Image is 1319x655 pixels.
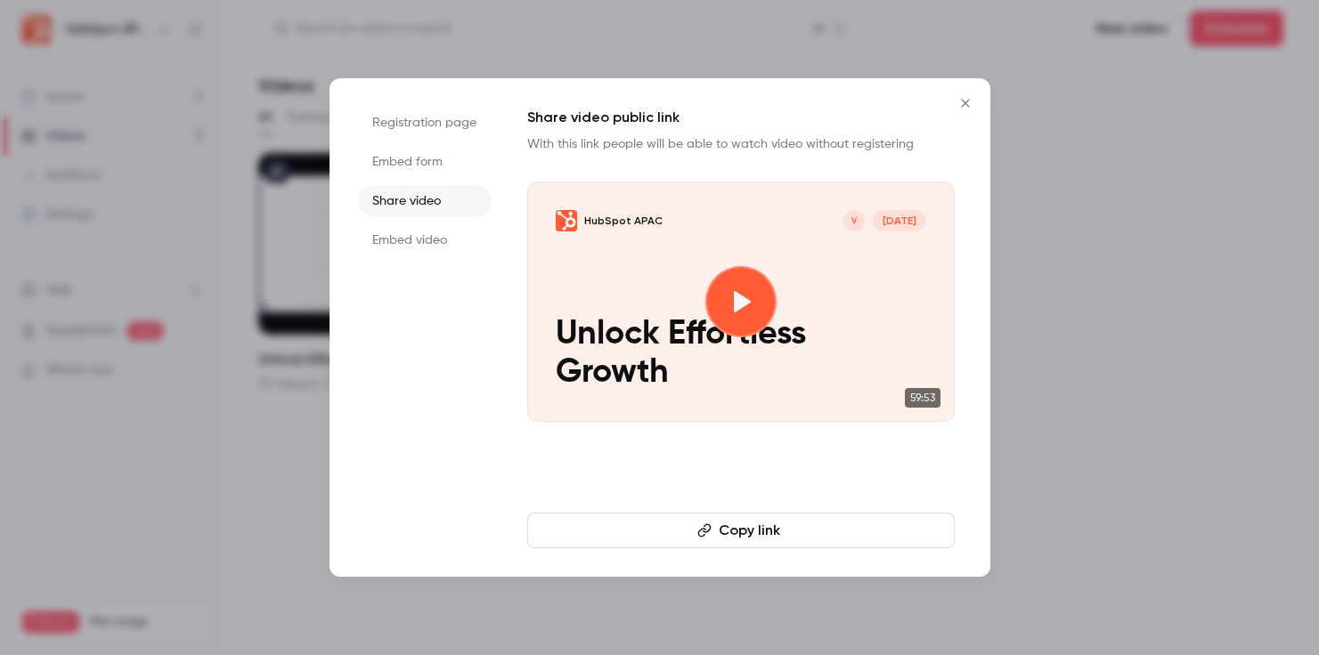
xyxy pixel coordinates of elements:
li: Registration page [358,107,492,139]
li: Embed form [358,146,492,178]
p: With this link people will be able to watch video without registering [527,135,955,153]
li: Embed video [358,224,492,256]
li: Share video [358,185,492,217]
span: 59:53 [905,388,940,408]
h1: Share video public link [527,107,955,128]
a: Unlock Effortless GrowthHubSpot APACV[DATE]Unlock Effortless Growth59:53 [527,182,955,422]
button: Copy link [527,513,955,548]
button: Close [948,85,983,121]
